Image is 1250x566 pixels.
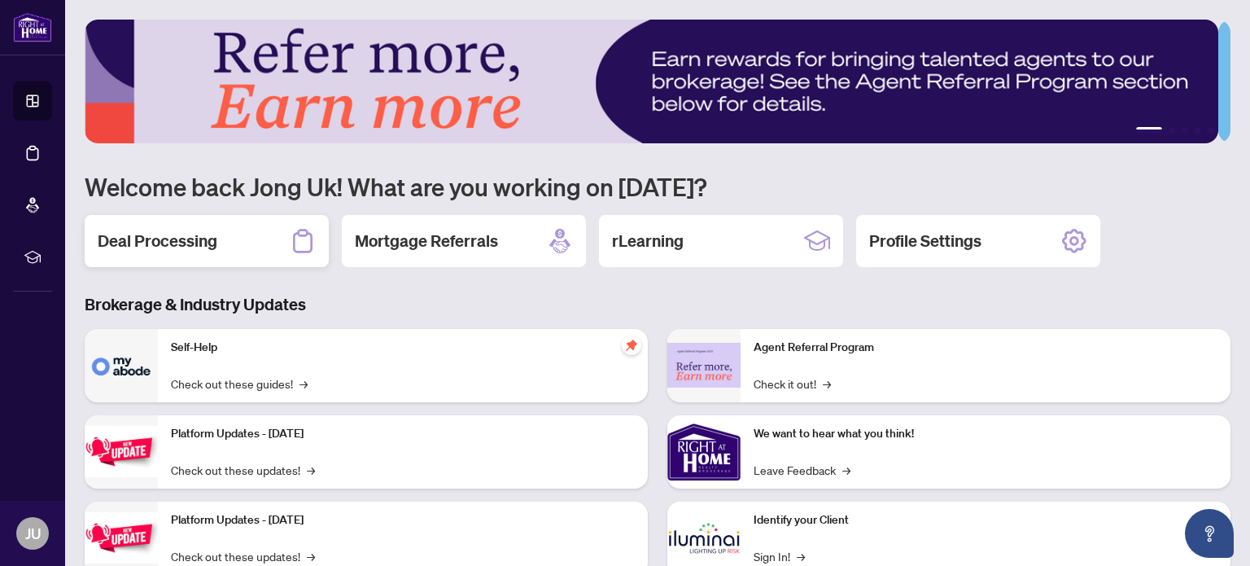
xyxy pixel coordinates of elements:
[622,336,641,355] span: pushpin
[85,329,158,402] img: Self-Help
[1169,127,1175,134] button: 2
[85,293,1230,316] h3: Brokerage & Industry Updates
[667,415,741,489] img: We want to hear what you think!
[1208,127,1214,134] button: 5
[667,343,741,388] img: Agent Referral Program
[299,375,308,393] span: →
[307,461,315,479] span: →
[171,511,635,529] p: Platform Updates - [DATE]
[754,511,1217,529] p: Identify your Client
[754,425,1217,443] p: We want to hear what you think!
[171,375,308,393] a: Check out these guides!→
[754,375,831,393] a: Check it out!→
[869,230,981,252] h2: Profile Settings
[171,547,315,565] a: Check out these updates!→
[754,339,1217,357] p: Agent Referral Program
[13,12,52,42] img: logo
[85,171,1230,202] h1: Welcome back Jong Uk! What are you working on [DATE]?
[171,461,315,479] a: Check out these updates!→
[754,461,850,479] a: Leave Feedback→
[307,547,315,565] span: →
[842,461,850,479] span: →
[171,425,635,443] p: Platform Updates - [DATE]
[754,547,805,565] a: Sign In!→
[612,230,684,252] h2: rLearning
[98,230,217,252] h2: Deal Processing
[823,375,831,393] span: →
[797,547,805,565] span: →
[85,426,158,477] img: Platform Updates - July 21, 2025
[171,339,635,357] p: Self-Help
[1195,127,1201,134] button: 4
[1136,127,1162,134] button: 1
[85,20,1218,143] img: Slide 0
[25,522,41,545] span: JU
[85,512,158,564] img: Platform Updates - July 8, 2025
[1185,509,1234,558] button: Open asap
[355,230,498,252] h2: Mortgage Referrals
[1182,127,1188,134] button: 3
